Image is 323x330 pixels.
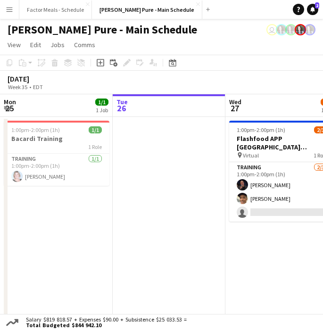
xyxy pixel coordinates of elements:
h3: Bacardi Training [4,134,109,143]
app-user-avatar: Tifany Scifo [266,24,278,35]
span: Comms [74,41,95,49]
span: 27 [228,103,241,114]
app-job-card: 1:00pm-2:00pm (1h)1/1Bacardi Training1 RoleTraining1/11:00pm-2:00pm (1h)[PERSON_NAME] [4,121,109,186]
span: Virtual [243,152,259,159]
app-user-avatar: Ashleigh Rains [295,24,306,35]
a: View [4,39,25,51]
span: Jobs [50,41,65,49]
button: [PERSON_NAME] Pure - Main Schedule [92,0,202,19]
button: Factor Meals - Schedule [19,0,92,19]
app-user-avatar: Ashleigh Rains [304,24,315,35]
h1: [PERSON_NAME] Pure - Main Schedule [8,23,197,37]
a: Comms [70,39,99,51]
div: [DATE] [8,74,65,83]
span: 1 Role [88,143,102,150]
a: Jobs [47,39,68,51]
span: 1:00pm-2:00pm (1h) [237,126,285,133]
span: 1/1 [95,99,108,106]
app-user-avatar: Ashleigh Rains [285,24,297,35]
a: 2 [307,4,318,15]
div: 1 Job [96,107,108,114]
span: Week 35 [6,83,29,91]
span: Edit [30,41,41,49]
span: Total Budgeted $844 942.10 [26,322,187,328]
span: 1:00pm-2:00pm (1h) [11,126,60,133]
span: 26 [115,103,128,114]
app-user-avatar: Ashleigh Rains [276,24,287,35]
span: 25 [2,103,16,114]
div: EDT [33,83,43,91]
app-card-role: Training1/11:00pm-2:00pm (1h)[PERSON_NAME] [4,154,109,186]
span: 2 [315,2,319,8]
span: Mon [4,98,16,106]
a: Edit [26,39,45,51]
div: Salary $819 818.57 + Expenses $90.00 + Subsistence $25 033.53 = [20,317,189,328]
span: Wed [229,98,241,106]
span: 1/1 [89,126,102,133]
span: Tue [116,98,128,106]
span: View [8,41,21,49]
